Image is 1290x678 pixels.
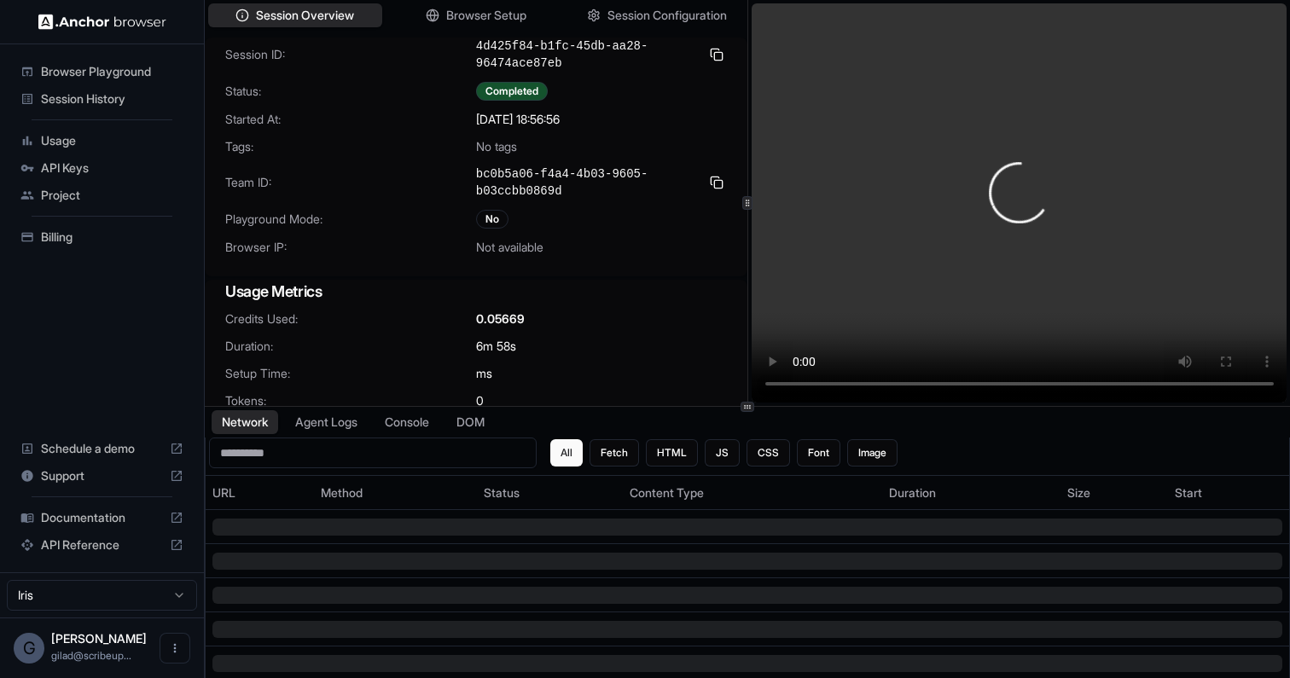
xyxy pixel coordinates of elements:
button: HTML [646,439,698,466]
div: Session History [14,85,190,113]
button: Network [212,410,278,434]
span: Started At: [225,111,476,128]
button: Image [847,439,898,466]
span: Support [41,467,163,484]
span: 0.05669 [476,310,525,327]
div: Documentation [14,504,190,531]
div: Completed [476,82,548,101]
span: Gilad Spitzer [51,631,147,646]
div: No [476,210,508,229]
button: Font [797,439,840,466]
div: Schedule a demo [14,435,190,462]
div: API Reference [14,531,190,559]
span: Credits Used: [225,310,476,327]
span: API Keys [41,159,183,177]
span: Duration: [225,338,476,355]
div: Method [321,484,471,501]
div: Content Type [630,484,875,501]
span: Not available [476,239,543,256]
button: Agent Logs [285,410,368,434]
div: Start [1175,484,1282,501]
img: Anchor Logo [38,14,166,30]
span: Session History [41,90,183,107]
span: gilad@scribeup.io [51,649,131,662]
button: All [550,439,583,466]
span: Schedule a demo [41,440,163,457]
span: Setup Time: [225,365,476,382]
span: Session ID: [225,46,476,63]
span: Browser Playground [41,63,183,80]
div: Size [1067,484,1162,501]
div: Status [484,484,616,501]
button: CSS [747,439,790,466]
button: DOM [446,410,495,434]
span: Usage [41,132,183,149]
span: Browser Setup [446,7,526,24]
div: Duration [889,484,1054,501]
div: Billing [14,223,190,251]
span: ms [476,365,492,382]
span: API Reference [41,536,163,553]
span: Project [41,187,183,204]
span: Playground Mode: [225,211,476,228]
span: Session Overview [256,7,354,24]
span: Billing [41,229,183,246]
span: [DATE] 18:56:56 [476,111,560,128]
button: Console [375,410,439,434]
div: Usage [14,127,190,154]
button: Fetch [590,439,639,466]
span: bc0b5a06-f4a4-4b03-9605-b03ccbb0869d [476,165,700,200]
span: Browser IP: [225,239,476,256]
span: 6m 58s [476,338,516,355]
div: Support [14,462,190,490]
button: Open menu [160,633,190,664]
span: 4d425f84-b1fc-45db-aa28-96474ace87eb [476,38,700,72]
span: Status: [225,83,476,100]
span: Tokens: [225,392,476,409]
button: JS [705,439,740,466]
div: Browser Playground [14,58,190,85]
span: Team ID: [225,174,476,191]
span: Documentation [41,509,163,526]
h3: Usage Metrics [225,280,727,304]
div: Project [14,182,190,209]
span: 0 [476,392,484,409]
div: URL [212,484,307,501]
div: API Keys [14,154,190,182]
span: Tags: [225,138,476,155]
span: No tags [476,138,517,155]
div: G [14,633,44,664]
span: Session Configuration [607,7,727,24]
